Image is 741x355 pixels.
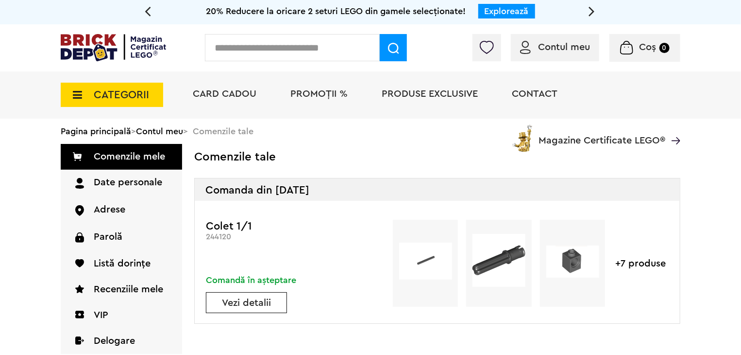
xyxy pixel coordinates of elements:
a: Explorează [485,7,529,16]
span: Coș [640,42,657,52]
a: Magazine Certificate LEGO® [665,123,680,133]
div: Comanda din [DATE] [195,178,680,201]
a: Recenziile mele [61,277,182,302]
h3: Colet 1/1 [206,220,378,232]
a: Vezi detalii [206,298,286,308]
a: Produse exclusive [382,89,478,99]
span: CATEGORII [94,89,149,100]
a: Contul meu [520,42,590,52]
a: Listă dorințe [61,251,182,277]
span: 20% Reducere la oricare 2 seturi LEGO din gamele selecționate! [206,7,466,16]
a: Contact [512,89,557,99]
span: Magazine Certificate LEGO® [539,123,665,145]
a: Adrese [61,197,182,224]
a: Date personale [61,170,182,197]
div: Comandă în așteptare [206,273,296,287]
span: Contul meu [538,42,590,52]
div: +7 produse [613,220,668,307]
a: PROMOȚII % [290,89,348,99]
a: Parolă [61,224,182,251]
h2: Comenzile tale [194,151,680,163]
small: 0 [659,43,670,53]
div: 244120 [206,232,378,242]
a: Card Cadou [193,89,256,99]
a: Comenzile mele [61,144,182,170]
a: Delogare [61,328,182,354]
a: VIP [61,302,182,328]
